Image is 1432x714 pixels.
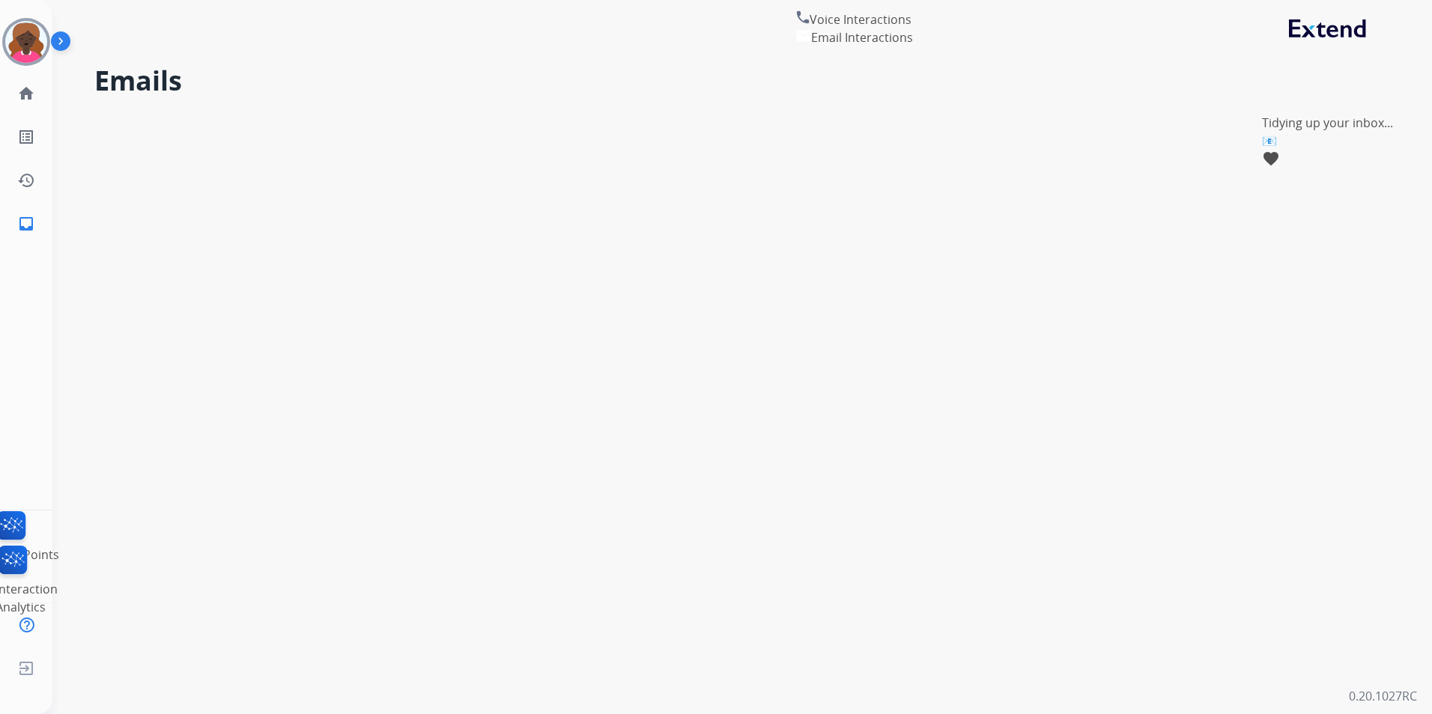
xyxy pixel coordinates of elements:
p: 0.20.1027RC [1349,687,1417,705]
mat-icon: favorite [1262,150,1280,168]
h2: Emails [94,66,1396,96]
mat-icon: history [17,171,35,189]
h2: Tidying up your inbox... 📧 [1262,114,1396,150]
mat-icon: list_alt [17,128,35,146]
span: Email Interactions [811,29,913,46]
mat-icon: inbox [17,215,35,233]
mat-icon: home [17,85,35,103]
span: Voice Interactions [810,11,911,28]
img: avatar [5,21,47,63]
